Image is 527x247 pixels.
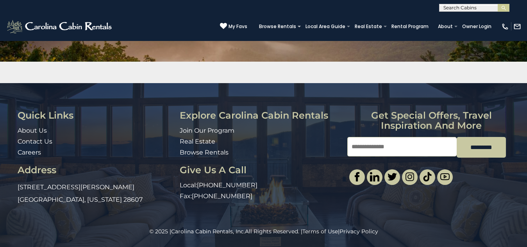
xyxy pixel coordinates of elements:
a: Owner Login [458,21,495,32]
a: Real Estate [351,21,386,32]
img: mail-regular-white.png [513,23,521,30]
a: Carolina Cabin Rentals, Inc. [171,228,245,235]
img: twitter-single.svg [388,172,397,181]
a: Careers [18,149,41,156]
a: [PHONE_NUMBER] [192,192,252,200]
a: Local Area Guide [302,21,349,32]
h3: Address [18,165,174,175]
a: Browse Rentals [255,21,300,32]
img: instagram-single.svg [405,172,414,181]
span: © 2025 | [149,228,245,235]
img: facebook-single.svg [352,172,362,181]
img: White-1-2.png [6,19,114,34]
img: youtube-light.svg [440,172,450,181]
h3: Quick Links [18,110,174,121]
p: Fax: [180,192,342,201]
a: Browse Rentals [180,149,229,156]
p: [STREET_ADDRESS][PERSON_NAME] [GEOGRAPHIC_DATA], [US_STATE] 28607 [18,181,174,206]
p: Local: [180,181,342,190]
a: Rental Program [388,21,432,32]
a: Privacy Policy [339,228,378,235]
a: About [434,21,457,32]
h3: Explore Carolina Cabin Rentals [180,110,342,121]
a: [PHONE_NUMBER] [197,181,257,189]
a: Real Estate [180,138,215,145]
a: Terms of Use [302,228,338,235]
a: Join Our Program [180,127,234,134]
h3: Get special offers, travel inspiration and more [347,110,515,131]
p: All Rights Reserved. | | [18,227,509,235]
a: Contact Us [18,138,52,145]
h3: Give Us A Call [180,165,342,175]
a: My Favs [220,23,247,30]
img: phone-regular-white.png [501,23,509,30]
a: About Us [18,127,47,134]
img: linkedin-single.svg [370,172,379,181]
span: My Favs [229,23,247,30]
img: tiktok.svg [423,172,432,181]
